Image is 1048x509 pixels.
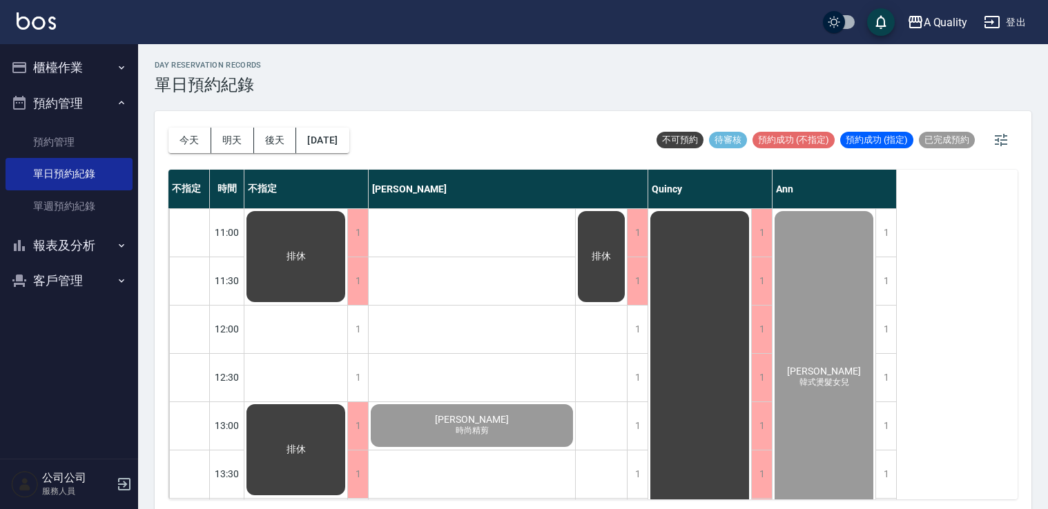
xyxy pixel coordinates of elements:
[210,257,244,305] div: 11:30
[627,354,648,401] div: 1
[784,366,864,377] span: [PERSON_NAME]
[254,128,297,153] button: 後天
[978,10,1031,35] button: 登出
[709,134,747,146] span: 待審核
[773,170,897,208] div: Ann
[589,250,614,263] span: 排休
[751,354,772,401] div: 1
[6,263,133,299] button: 客戶管理
[657,134,703,146] span: 不可預約
[210,305,244,353] div: 12:00
[627,257,648,305] div: 1
[751,402,772,450] div: 1
[797,377,852,388] span: 韓式燙髮女兒
[211,128,254,153] button: 明天
[210,401,244,450] div: 13:00
[875,402,896,450] div: 1
[155,75,262,94] h3: 單日預約紀錄
[751,257,772,305] div: 1
[210,170,244,208] div: 時間
[6,158,133,190] a: 單日預約紀錄
[875,257,896,305] div: 1
[875,306,896,353] div: 1
[751,450,772,498] div: 1
[867,8,895,36] button: save
[210,353,244,401] div: 12:30
[42,485,113,497] p: 服務人員
[347,354,368,401] div: 1
[432,414,512,425] span: [PERSON_NAME]
[875,354,896,401] div: 1
[155,61,262,70] h2: day Reservation records
[648,170,773,208] div: Quincy
[6,126,133,158] a: 預約管理
[296,128,349,153] button: [DATE]
[6,86,133,121] button: 預約管理
[919,134,975,146] span: 已完成預約
[6,228,133,263] button: 報表及分析
[42,471,113,485] h5: 公司公司
[6,190,133,222] a: 單週預約紀錄
[902,8,973,37] button: A Quality
[17,12,56,30] img: Logo
[875,450,896,498] div: 1
[875,209,896,257] div: 1
[627,209,648,257] div: 1
[6,50,133,86] button: 櫃檯作業
[347,402,368,450] div: 1
[11,470,39,498] img: Person
[753,134,835,146] span: 預約成功 (不指定)
[168,128,211,153] button: 今天
[369,170,648,208] div: [PERSON_NAME]
[627,450,648,498] div: 1
[751,306,772,353] div: 1
[924,14,968,31] div: A Quality
[840,134,913,146] span: 預約成功 (指定)
[347,257,368,305] div: 1
[244,170,369,208] div: 不指定
[210,450,244,498] div: 13:30
[347,450,368,498] div: 1
[751,209,772,257] div: 1
[627,402,648,450] div: 1
[284,443,309,456] span: 排休
[347,209,368,257] div: 1
[627,306,648,353] div: 1
[453,425,492,437] span: 時尚精剪
[284,250,309,263] span: 排休
[347,306,368,353] div: 1
[210,208,244,257] div: 11:00
[168,170,210,208] div: 不指定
